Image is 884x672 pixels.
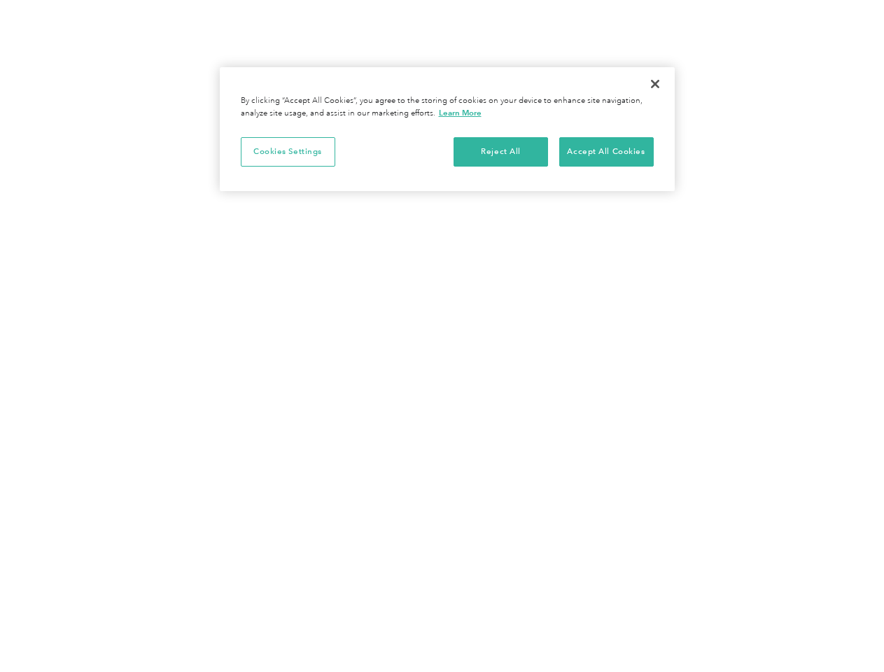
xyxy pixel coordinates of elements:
div: Privacy [220,67,675,191]
button: Close [640,69,671,99]
button: Cookies Settings [241,137,335,167]
div: By clicking “Accept All Cookies”, you agree to the storing of cookies on your device to enhance s... [241,95,654,120]
button: Accept All Cookies [559,137,654,167]
button: Reject All [454,137,548,167]
div: Cookie banner [220,67,675,191]
a: More information about your privacy, opens in a new tab [439,108,482,118]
